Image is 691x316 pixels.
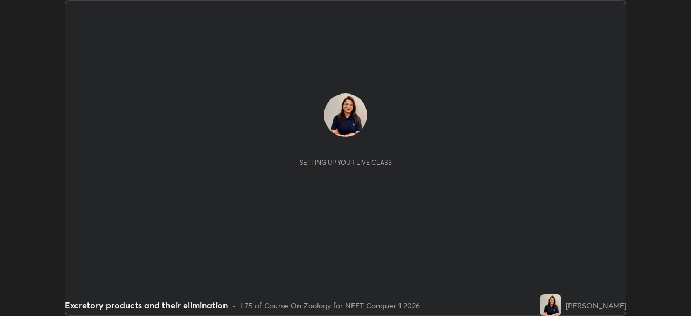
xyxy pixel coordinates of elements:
div: • [232,300,236,311]
img: 4633155fa3c54737ab0a61ccb5f4d88b.jpg [540,294,561,316]
div: L75 of Course On Zoology for NEET Conquer 1 2026 [240,300,420,311]
img: 4633155fa3c54737ab0a61ccb5f4d88b.jpg [324,93,367,137]
div: Setting up your live class [300,158,392,166]
div: Excretory products and their elimination [65,299,228,312]
div: [PERSON_NAME] [566,300,626,311]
